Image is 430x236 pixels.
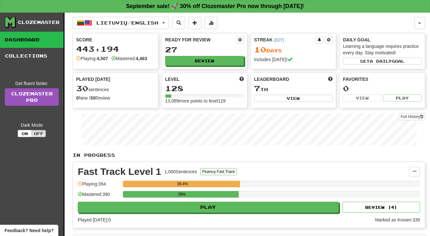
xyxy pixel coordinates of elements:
div: Ready for Review [165,37,236,43]
span: 10 [254,45,266,54]
span: Score more points to level up [239,76,244,82]
button: Review (4) [343,202,420,213]
span: Level [165,76,180,82]
span: a daily [370,59,392,63]
div: Learning a language requires practice every day. Stay motivated! [343,43,422,56]
span: Played [DATE] [76,76,110,82]
strong: 4,463 [136,56,147,61]
div: Mastered: [111,55,147,62]
button: Search sentences [172,17,185,29]
strong: September sale! 🚀 30% off Clozemaster Pro now through [DATE]! [126,3,304,9]
div: 1,000 Sentences [165,168,197,175]
div: Mastered: 390 [78,191,120,202]
div: Daily Goal [343,37,422,43]
span: Open feedback widget [5,227,54,234]
div: sentences [76,84,155,93]
div: 39% [125,191,239,198]
a: ClozemasterPro [5,88,59,106]
button: More stats [205,17,217,29]
div: Includes [DATE]! [254,56,333,63]
span: This week in points, UTC [328,76,333,82]
button: View [254,95,333,102]
div: Playing: [76,55,108,62]
button: Lietuvių/English [73,17,169,29]
div: Fast Track Level 1 [78,167,161,177]
button: Review [165,56,244,66]
div: 27 [165,46,244,54]
div: 39.4% [125,181,240,187]
span: Lietuvių / English [96,20,158,26]
span: Played [DATE]: 0 [78,217,111,222]
div: Clozemaster [18,19,60,26]
a: (EDT) [274,38,284,42]
div: Dark Mode [5,122,59,128]
div: Score [76,37,155,43]
p: In Progress [73,152,425,158]
span: Leaderboard [254,76,289,82]
div: 13,089 more points to level 129 [165,98,244,104]
strong: 30 [90,95,95,101]
div: 0 [343,84,422,92]
div: New / Review [76,95,155,101]
button: Add sentence to collection [188,17,201,29]
button: Off [32,130,46,137]
button: On [18,130,32,137]
div: 128 [165,84,244,92]
span: 30 [76,84,88,93]
div: Get fluent faster. [5,80,59,87]
div: Playing: 394 [78,181,120,191]
button: Fluency Fast Track [200,168,237,175]
strong: 4,507 [97,56,108,61]
button: Full History [399,113,425,120]
div: Streak [254,37,316,43]
div: Marked as Known: 339 [375,217,420,223]
strong: 0 [76,95,79,101]
span: 7 [254,84,260,93]
button: Seta dailygoal [343,58,422,65]
button: Play [383,94,422,102]
button: Play [78,202,339,213]
div: 443,194 [76,45,155,53]
div: th [254,84,333,93]
div: Day s [254,46,333,54]
div: Favorites [343,76,422,82]
button: View [343,94,381,102]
